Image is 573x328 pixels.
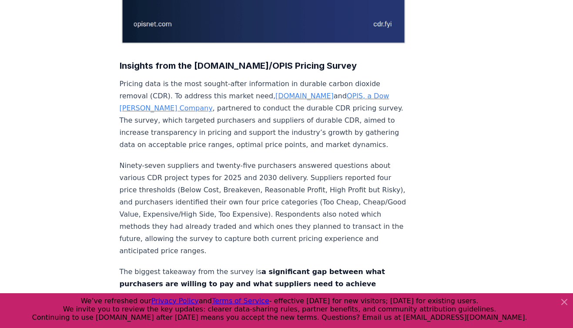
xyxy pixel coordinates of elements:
strong: Insights from the [DOMAIN_NAME]/OPIS Pricing Survey [120,60,357,71]
p: Ninety-seven suppliers and twenty-five purchasers answered questions about various CDR project ty... [120,160,408,257]
a: [DOMAIN_NAME] [275,92,334,100]
p: Pricing data is the most sought-after information in durable carbon dioxide removal (CDR). To add... [120,78,408,151]
p: The biggest takeaway from the survey is This gap is biggest for 2025 but remains substantial for ... [120,266,408,302]
strong: a significant gap between what purchasers are willing to pay and what suppliers need to achieve p... [120,268,385,300]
